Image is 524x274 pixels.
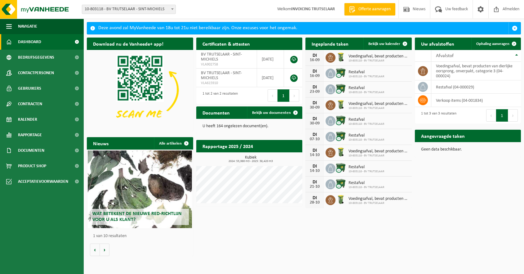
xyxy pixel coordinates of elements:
[349,170,384,173] span: 10-803118 - BV TRUTSELAAR
[335,68,346,78] img: WB-1100-CU
[309,169,321,173] div: 14-10
[87,50,193,130] img: Download de VHEPlus App
[82,5,176,14] span: 10-803118 - BV TRUTSELAAR - SINT-MICHIELS
[100,244,109,256] button: Volgende
[196,140,259,152] h2: Rapportage 2025 / 2024
[201,81,252,86] span: VLA615910
[421,147,515,152] p: Geen data beschikbaar.
[335,147,346,157] img: WB-0140-HPE-GN-50
[291,7,335,11] strong: INVOICING TRUTSELAAR
[349,196,409,201] span: Voedingsafval, bevat producten van dierlijke oorsprong, onverpakt, categorie 3
[18,127,42,143] span: Rapportage
[349,201,409,205] span: 10-803118 - BV TRUTSELAAR
[349,117,384,122] span: Restafval
[309,101,321,106] div: DI
[349,122,384,126] span: 10-803118 - BV TRUTSELAAR
[431,94,521,107] td: verkoop items (04-001834)
[309,132,321,137] div: DI
[349,59,409,63] span: 10-803118 - BV TRUTSELAAR
[309,180,321,185] div: DI
[349,91,384,94] span: 10-803118 - BV TRUTSELAAR
[349,138,384,142] span: 10-803118 - BV TRUTSELAAR
[18,158,46,174] span: Product Shop
[199,160,303,163] span: 2024: 53,980 m3 - 2025: 38,420 m3
[309,121,321,126] div: 30-09
[268,89,278,102] button: Previous
[349,186,384,189] span: 10-803118 - BV TRUTSELAAR
[18,19,37,34] span: Navigatie
[349,75,384,79] span: 10-803118 - BV TRUTSELAAR
[431,80,521,94] td: restafval (04-000029)
[257,69,284,87] td: [DATE]
[278,89,290,102] button: 1
[199,89,238,102] div: 1 tot 2 van 2 resultaten
[309,90,321,94] div: 23-09
[252,111,291,115] span: Bekijk uw documenten
[349,165,384,170] span: Restafval
[309,200,321,205] div: 28-10
[349,149,409,154] span: Voedingsafval, bevat producten van dierlijke oorsprong, onverpakt, categorie 3
[18,112,37,127] span: Kalender
[201,62,252,67] span: VLA902758
[201,71,242,80] span: BV TRUTSELAAR - SINT-MICHIELS
[357,6,392,12] span: Offerte aanvragen
[335,83,346,94] img: WB-1100-CU
[471,38,520,50] a: Ophaling aanvragen
[335,194,346,205] img: WB-0140-HPE-GN-50
[349,101,409,106] span: Voedingsafval, bevat producten van dierlijke oorsprong, onverpakt, categorie 3
[349,154,409,158] span: 10-803118 - BV TRUTSELAAR
[82,5,175,14] span: 10-803118 - BV TRUTSELAAR - SINT-MICHIELS
[87,137,115,149] h2: Nieuws
[199,155,303,163] h3: Kubiek
[335,131,346,141] img: WB-1100-CU
[344,3,395,16] a: Offerte aanvragen
[257,50,284,69] td: [DATE]
[309,164,321,169] div: DI
[154,137,193,150] a: Alle artikelen
[335,99,346,110] img: WB-0140-HPE-GN-50
[196,38,256,50] h2: Certificaten & attesten
[309,116,321,121] div: DI
[486,109,496,122] button: Previous
[247,106,302,119] a: Bekijk uw documenten
[309,148,321,153] div: DI
[309,137,321,141] div: 07-10
[349,86,384,91] span: Restafval
[202,124,296,128] p: U heeft 164 ongelezen document(en).
[349,133,384,138] span: Restafval
[335,178,346,189] img: WB-1100-CU
[87,38,170,50] h2: Download nu de Vanheede+ app!
[256,152,302,164] a: Bekijk rapportage
[18,34,41,50] span: Dashboard
[415,130,471,142] h2: Aangevraagde taken
[18,50,54,65] span: Bedrijfsgegevens
[309,106,321,110] div: 30-09
[508,109,518,122] button: Next
[415,38,460,50] h2: Uw afvalstoffen
[88,150,192,228] a: Wat betekent de nieuwe RED-richtlijn voor u als klant?
[431,62,521,80] td: voedingsafval, bevat producten van dierlijke oorsprong, onverpakt, categorie 3 (04-000024)
[98,22,508,34] div: Deze avond zal MyVanheede van 18u tot 21u niet bereikbaar zijn. Onze excuses voor het ongemak.
[349,181,384,186] span: Restafval
[335,163,346,173] img: WB-1100-CU
[363,38,411,50] a: Bekijk uw kalender
[368,42,400,46] span: Bekijk uw kalender
[18,174,68,189] span: Acceptatievoorwaarden
[309,69,321,74] div: DI
[349,54,409,59] span: Voedingsafval, bevat producten van dierlijke oorsprong, onverpakt, categorie 3
[418,109,456,122] div: 1 tot 3 van 3 resultaten
[496,109,508,122] button: 1
[309,85,321,90] div: DI
[18,96,42,112] span: Contracten
[335,52,346,62] img: WB-0140-HPE-GN-50
[309,58,321,62] div: 16-09
[309,195,321,200] div: DI
[201,52,242,62] span: BV TRUTSELAAR - SINT-MICHIELS
[309,53,321,58] div: DI
[476,42,509,46] span: Ophaling aanvragen
[335,115,346,126] img: WB-1100-CU
[309,185,321,189] div: 21-10
[196,106,236,119] h2: Documenten
[90,244,100,256] button: Vorige
[290,89,299,102] button: Next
